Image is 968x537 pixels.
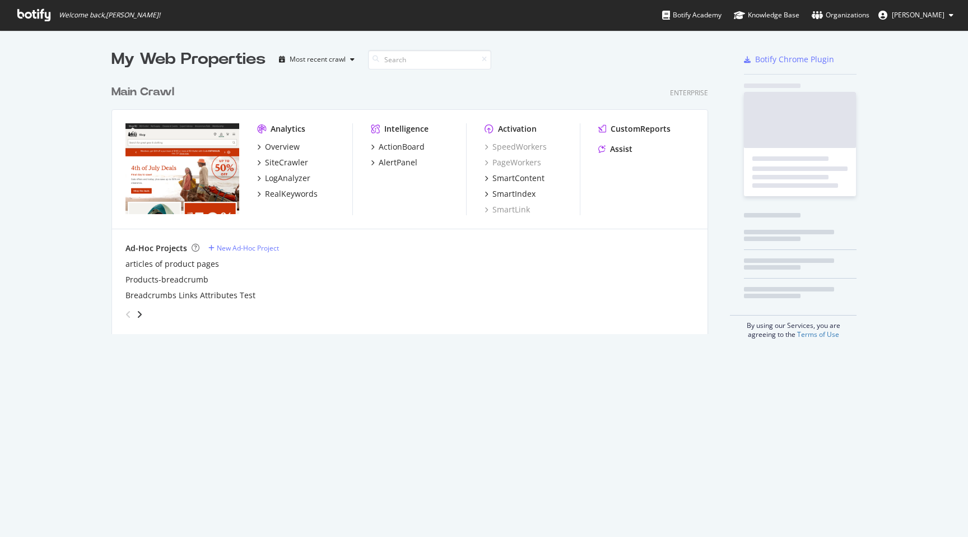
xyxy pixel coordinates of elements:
a: New Ad-Hoc Project [208,243,279,253]
a: Overview [257,141,300,152]
div: Intelligence [384,123,429,135]
button: Most recent crawl [274,50,359,68]
div: Analytics [271,123,305,135]
a: AlertPanel [371,157,417,168]
div: By using our Services, you are agreeing to the [730,315,857,339]
a: SmartContent [485,173,544,184]
div: Knowledge Base [734,10,799,21]
div: Overview [265,141,300,152]
a: LogAnalyzer [257,173,310,184]
a: ActionBoard [371,141,425,152]
a: SmartLink [485,204,530,215]
a: Assist [598,143,632,155]
a: Main Crawl [111,84,179,100]
div: Enterprise [670,88,708,98]
div: Ad-Hoc Projects [125,243,187,254]
div: Organizations [812,10,869,21]
a: PageWorkers [485,157,541,168]
div: SiteCrawler [265,157,308,168]
div: Botify Academy [662,10,722,21]
div: RealKeywords [265,188,318,200]
div: Activation [498,123,537,135]
a: SiteCrawler [257,157,308,168]
a: Products-breadcrumb [125,274,208,285]
a: CustomReports [598,123,671,135]
a: SmartIndex [485,188,536,200]
div: SmartIndex [492,188,536,200]
input: Search [368,50,491,70]
span: Welcome back, [PERSON_NAME] ! [59,11,160,20]
div: CustomReports [611,123,671,135]
div: ActionBoard [379,141,425,152]
span: Christine Connelly [892,10,944,20]
div: AlertPanel [379,157,417,168]
div: Most recent crawl [290,56,346,63]
div: New Ad-Hoc Project [217,243,279,253]
div: grid [111,71,717,334]
a: articles of product pages [125,258,219,270]
a: SpeedWorkers [485,141,547,152]
a: Breadcrumbs Links Attributes Test [125,290,255,301]
a: Botify Chrome Plugin [744,54,834,65]
div: Botify Chrome Plugin [755,54,834,65]
div: Main Crawl [111,84,174,100]
div: angle-right [136,309,143,320]
a: Terms of Use [797,330,839,339]
a: RealKeywords [257,188,318,200]
div: LogAnalyzer [265,173,310,184]
div: My Web Properties [111,48,266,71]
img: rei.com [125,123,239,214]
div: angle-left [121,305,136,323]
div: SmartContent [492,173,544,184]
div: Assist [610,143,632,155]
button: [PERSON_NAME] [869,6,962,24]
